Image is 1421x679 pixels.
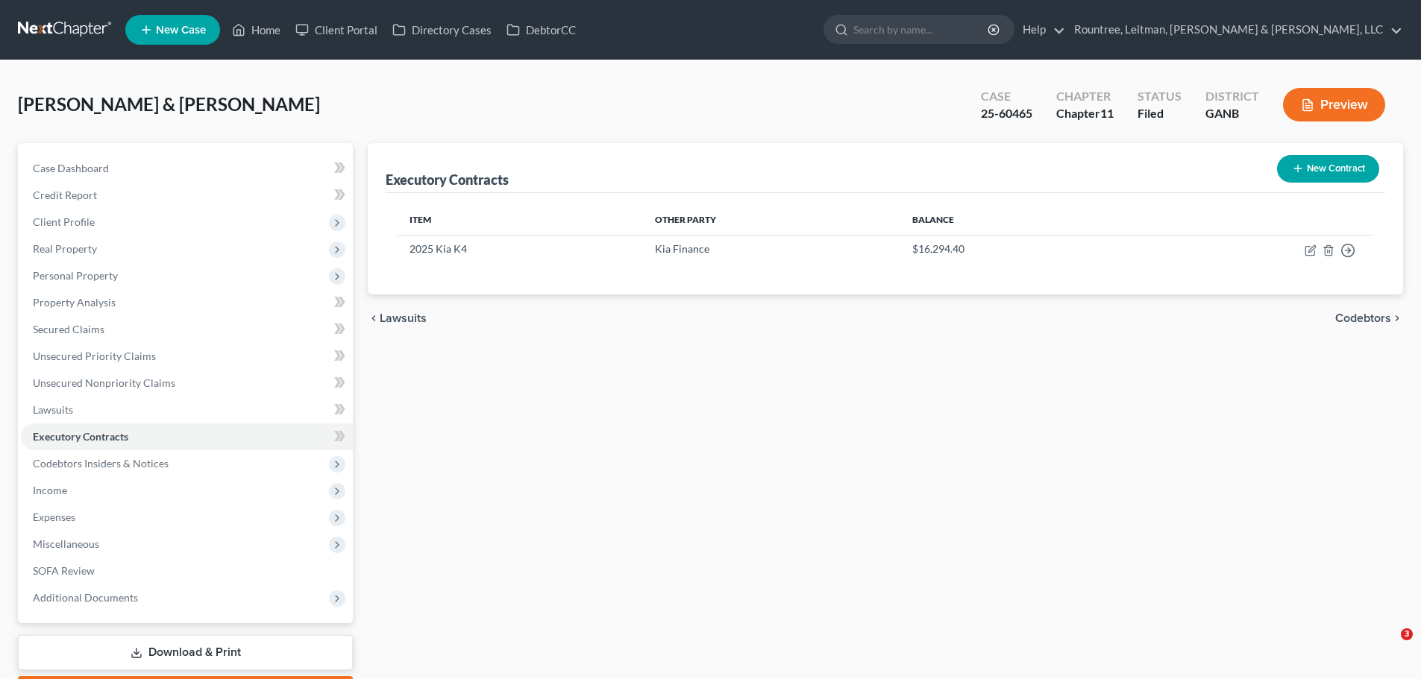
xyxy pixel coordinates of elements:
button: New Contract [1277,155,1379,183]
div: Case [981,88,1032,105]
i: chevron_right [1391,312,1403,324]
a: DebtorCC [499,16,583,43]
span: Income [33,484,67,496]
a: Home [225,16,288,43]
span: Lawsuits [33,403,73,416]
div: 25-60465 [981,105,1032,122]
div: District [1205,88,1259,105]
a: SOFA Review [21,558,353,584]
span: Executory Contracts [33,430,128,443]
div: Filed [1138,105,1182,122]
span: Property Analysis [33,296,116,309]
div: Chapter [1056,105,1114,122]
a: Unsecured Priority Claims [21,343,353,370]
a: Credit Report [21,182,353,209]
span: 11 [1100,106,1114,120]
span: SOFA Review [33,564,95,577]
td: Kia Finance [643,235,900,264]
a: Property Analysis [21,289,353,316]
div: Status [1138,88,1182,105]
a: Download & Print [18,635,353,670]
span: Credit Report [33,189,97,201]
span: Codebtors [1335,312,1391,324]
div: GANB [1205,105,1259,122]
span: Real Property [33,242,97,255]
div: Chapter [1056,88,1114,105]
a: Client Portal [288,16,385,43]
a: Rountree, Leitman, [PERSON_NAME] & [PERSON_NAME], LLC [1067,16,1402,43]
a: Directory Cases [385,16,499,43]
i: chevron_left [368,312,380,324]
div: Executory Contracts [386,171,509,189]
span: Expenses [33,511,75,523]
a: Lawsuits [21,397,353,423]
th: Other Party [643,205,900,235]
span: New Case [156,25,206,36]
input: Search by name... [853,16,990,43]
td: $16,294.40 [900,235,1130,264]
span: Personal Property [33,269,118,282]
span: Unsecured Nonpriority Claims [33,376,175,389]
span: Codebtors Insiders & Notices [33,457,169,470]
span: Lawsuits [380,312,427,324]
span: [PERSON_NAME] & [PERSON_NAME] [18,93,320,115]
span: Additional Documents [33,591,138,604]
a: Unsecured Nonpriority Claims [21,370,353,397]
button: chevron_left Lawsuits [368,312,427,324]
button: Preview [1283,88,1385,121]
a: Case Dashboard [21,155,353,182]
span: Miscellaneous [33,537,99,550]
span: Secured Claims [33,323,104,335]
th: Balance [900,205,1130,235]
a: Executory Contracts [21,423,353,450]
a: Secured Claims [21,316,353,343]
iframe: Intercom live chat [1370,628,1406,664]
span: 3 [1401,628,1413,640]
th: Item [398,205,643,235]
a: Help [1015,16,1065,43]
button: Codebtors chevron_right [1335,312,1403,324]
span: Unsecured Priority Claims [33,350,156,362]
span: Client Profile [33,215,95,228]
td: 2025 Kia K4 [398,235,643,264]
span: Case Dashboard [33,162,109,174]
